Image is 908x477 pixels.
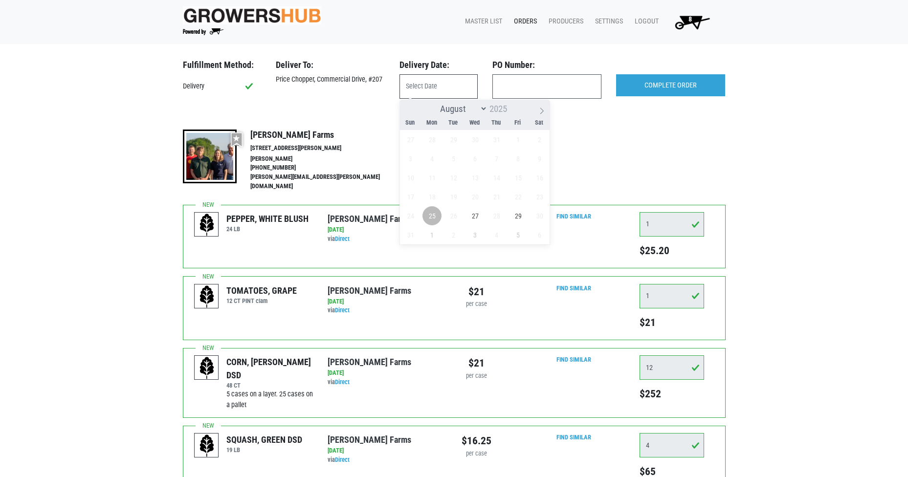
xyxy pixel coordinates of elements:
[444,149,463,168] span: August 5, 2025
[464,120,486,126] span: Wed
[444,225,463,244] span: September 2, 2025
[268,74,392,85] div: Price Chopper, Commercial Drive, #207
[444,130,463,149] span: July 29, 2025
[530,206,549,225] span: August 30, 2025
[509,187,528,206] span: August 22, 2025
[616,74,725,97] input: COMPLETE ORDER
[422,187,442,206] span: August 18, 2025
[556,356,591,363] a: Find Similar
[328,378,446,387] div: via
[487,187,506,206] span: August 21, 2025
[529,120,550,126] span: Sat
[444,187,463,206] span: August 19, 2025
[509,225,528,244] span: September 5, 2025
[401,168,420,187] span: August 10, 2025
[401,225,420,244] span: August 31, 2025
[226,355,313,382] div: CORN, [PERSON_NAME] DSD
[688,15,692,23] span: 8
[226,382,313,389] h6: 48 CT
[328,297,446,306] div: [DATE]
[465,149,485,168] span: August 6, 2025
[276,60,385,70] h3: Deliver To:
[328,369,446,378] div: [DATE]
[640,244,704,257] h5: $25.20
[328,455,446,465] div: via
[183,6,322,24] img: original-fc7597fdc6adbb9d0e2ae620e786d1a2.jpg
[250,163,401,173] li: [PHONE_NUMBER]
[328,235,446,244] div: via
[399,74,478,99] input: Select Date
[444,168,463,187] span: August 12, 2025
[465,168,485,187] span: August 13, 2025
[530,149,549,168] span: August 9, 2025
[640,284,704,308] input: Qty
[509,206,528,225] span: August 29, 2025
[195,213,219,237] img: placeholder-variety-43d6402dacf2d531de610a020419775a.svg
[443,120,464,126] span: Tue
[328,357,411,367] a: [PERSON_NAME] Farms
[465,206,485,225] span: August 27, 2025
[556,284,591,292] a: Find Similar
[670,12,714,32] img: Cart
[462,433,491,449] div: $16.25
[663,12,718,32] a: 8
[195,284,219,309] img: placeholder-variety-43d6402dacf2d531de610a020419775a.svg
[401,187,420,206] span: August 17, 2025
[487,130,506,149] span: July 31, 2025
[507,120,529,126] span: Fri
[226,433,302,446] div: SQUASH, GREEN DSD
[250,154,401,164] li: [PERSON_NAME]
[462,355,491,371] div: $21
[183,60,261,70] h3: Fulfillment Method:
[487,149,506,168] span: August 7, 2025
[486,120,507,126] span: Thu
[640,212,704,237] input: Qty
[250,173,401,191] li: [PERSON_NAME][EMAIL_ADDRESS][PERSON_NAME][DOMAIN_NAME]
[509,130,528,149] span: August 1, 2025
[506,12,541,31] a: Orders
[421,120,443,126] span: Mon
[465,187,485,206] span: August 20, 2025
[226,212,309,225] div: PEPPER, WHITE BLUSH
[422,168,442,187] span: August 11, 2025
[640,316,704,329] h5: $21
[399,60,478,70] h3: Delivery Date:
[462,449,491,458] div: per case
[183,28,223,35] img: Powered by Big Wheelbarrow
[401,149,420,168] span: August 3, 2025
[556,213,591,220] a: Find Similar
[195,434,219,458] img: placeholder-variety-43d6402dacf2d531de610a020419775a.svg
[422,149,442,168] span: August 4, 2025
[422,225,442,244] span: September 1, 2025
[328,285,411,296] a: [PERSON_NAME] Farms
[328,434,411,445] a: [PERSON_NAME] Farms
[530,225,549,244] span: September 6, 2025
[530,130,549,149] span: August 2, 2025
[465,225,485,244] span: September 3, 2025
[509,149,528,168] span: August 8, 2025
[328,225,446,235] div: [DATE]
[457,12,506,31] a: Master List
[401,206,420,225] span: August 24, 2025
[465,130,485,149] span: July 30, 2025
[328,306,446,315] div: via
[328,446,446,455] div: [DATE]
[195,356,219,380] img: placeholder-variety-43d6402dacf2d531de610a020419775a.svg
[462,284,491,300] div: $21
[487,225,506,244] span: September 4, 2025
[226,390,313,409] span: 5 cases on a layer. 25 cases on a pallet
[226,284,297,297] div: TOMATOES, GRAPE
[436,103,487,115] select: Month
[462,300,491,309] div: per case
[335,378,350,386] a: Direct
[640,388,704,400] h5: $252
[492,60,601,70] h3: PO Number:
[250,144,401,153] li: [STREET_ADDRESS][PERSON_NAME]
[422,206,442,225] span: August 25, 2025
[541,12,587,31] a: Producers
[335,306,350,314] a: Direct
[587,12,627,31] a: Settings
[509,168,528,187] span: August 15, 2025
[640,355,704,380] input: Qty
[401,130,420,149] span: July 27, 2025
